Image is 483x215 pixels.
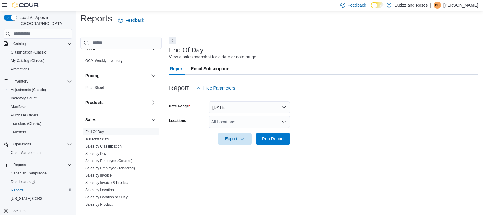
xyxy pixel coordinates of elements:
[443,2,478,9] p: [PERSON_NAME]
[11,130,26,135] span: Transfers
[85,173,112,178] a: Sales by Invoice
[8,178,37,185] a: Dashboards
[11,96,37,101] span: Inventory Count
[6,194,74,203] button: [US_STATE] CCRS
[11,141,34,148] button: Operations
[85,159,133,163] a: Sales by Employee (Created)
[6,178,74,186] a: Dashboards
[13,79,28,84] span: Inventory
[85,173,112,178] span: Sales by Invoice
[6,94,74,103] button: Inventory Count
[209,101,290,113] button: [DATE]
[256,133,290,145] button: Run Report
[6,86,74,94] button: Adjustments (Classic)
[85,181,128,185] a: Sales by Invoice & Product
[11,207,72,215] span: Settings
[85,73,99,79] h3: Pricing
[1,77,74,86] button: Inventory
[85,58,122,63] span: OCM Weekly Inventory
[85,195,128,200] span: Sales by Location per Day
[8,103,29,110] a: Manifests
[11,50,47,55] span: Classification (Classic)
[8,103,72,110] span: Manifests
[85,151,107,156] span: Sales by Day
[1,140,74,148] button: Operations
[85,166,135,170] a: Sales by Employee (Tendered)
[11,40,72,47] span: Catalog
[8,49,72,56] span: Classification (Classic)
[150,116,157,123] button: Sales
[435,2,440,9] span: BB
[150,72,157,79] button: Pricing
[80,84,162,94] div: Pricing
[85,99,148,106] button: Products
[169,54,258,60] div: View a sales snapshot for a date or date range.
[11,188,24,193] span: Reports
[8,149,72,156] span: Cash Management
[11,104,26,109] span: Manifests
[6,148,74,157] button: Cash Management
[434,2,441,9] div: Beverley Bertrand
[85,202,113,207] a: Sales by Product
[262,136,284,142] span: Run Report
[11,78,72,85] span: Inventory
[85,137,109,141] a: Itemized Sales
[6,186,74,194] button: Reports
[11,171,47,176] span: Canadian Compliance
[203,85,235,91] span: Hide Parameters
[8,129,72,136] span: Transfers
[394,2,428,9] p: Budzz and Roses
[1,40,74,48] button: Catalog
[8,178,72,185] span: Dashboards
[11,78,31,85] button: Inventory
[6,111,74,119] button: Purchase Orders
[11,58,44,63] span: My Catalog (Classic)
[80,12,112,24] h1: Reports
[13,41,26,46] span: Catalog
[11,179,35,184] span: Dashboards
[8,57,47,64] a: My Catalog (Classic)
[85,86,104,90] a: Price Sheet
[11,161,28,168] button: Reports
[169,118,186,123] label: Locations
[85,130,104,134] a: End Of Day
[85,144,122,149] span: Sales by Classification
[85,59,122,63] a: OCM Weekly Inventory
[8,120,72,127] span: Transfers (Classic)
[6,169,74,178] button: Canadian Compliance
[8,86,72,93] span: Adjustments (Classic)
[11,141,72,148] span: Operations
[85,195,128,199] a: Sales by Location per Day
[13,162,26,167] span: Reports
[8,195,45,202] a: [US_STATE] CCRS
[85,158,133,163] span: Sales by Employee (Created)
[169,37,176,44] button: Next
[8,187,26,194] a: Reports
[6,57,74,65] button: My Catalog (Classic)
[6,65,74,73] button: Promotions
[85,117,96,123] h3: Sales
[218,133,252,145] button: Export
[85,117,148,123] button: Sales
[8,195,72,202] span: Washington CCRS
[8,187,72,194] span: Reports
[11,161,72,168] span: Reports
[12,2,39,8] img: Cova
[11,87,46,92] span: Adjustments (Classic)
[1,161,74,169] button: Reports
[13,142,31,147] span: Operations
[8,170,72,177] span: Canadian Compliance
[11,121,41,126] span: Transfers (Classic)
[150,45,157,52] button: OCM
[116,14,146,26] a: Feedback
[169,47,203,54] h3: End Of Day
[8,170,49,177] a: Canadian Compliance
[11,207,29,215] a: Settings
[6,103,74,111] button: Manifests
[8,129,28,136] a: Transfers
[17,15,72,27] span: Load All Apps in [GEOGRAPHIC_DATA]
[348,2,366,8] span: Feedback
